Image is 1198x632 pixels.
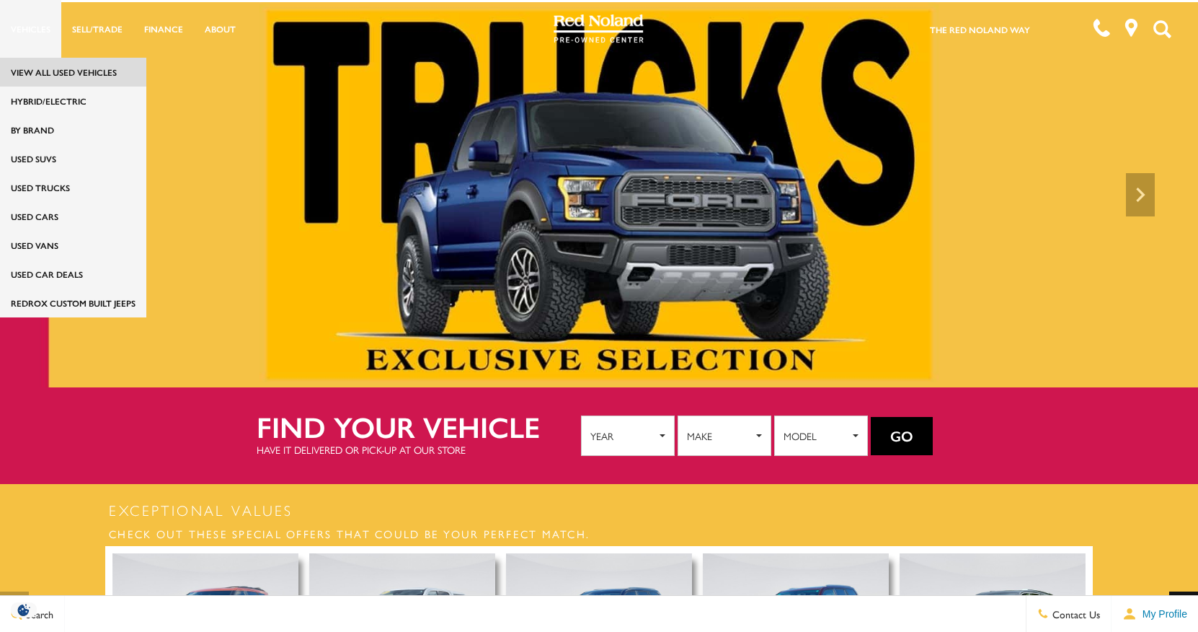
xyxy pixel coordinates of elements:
div: Next [1126,173,1155,216]
img: Opt-Out Icon [7,602,40,618]
button: Open user profile menu [1112,596,1198,632]
img: Red Noland Pre-Owned [554,14,644,43]
span: My Profile [1137,608,1187,620]
span: Year [590,425,656,447]
button: Go [871,417,933,456]
h2: Exceptional Values [105,499,1093,521]
p: Have it delivered or pick-up at our store [257,442,581,457]
h2: Find your vehicle [257,411,581,442]
button: Open the search field [1148,1,1176,57]
span: Model [784,425,849,447]
section: Click to Open Cookie Consent Modal [7,602,40,618]
button: Model [774,416,868,456]
button: Year [581,416,675,456]
span: Contact Us [1049,607,1100,621]
button: Make [678,416,771,456]
a: Red Noland Pre-Owned [554,19,644,34]
a: The Red Noland Way [930,23,1030,36]
h3: Check out these special offers that could be your perfect match. [105,521,1093,546]
span: Make [687,425,753,447]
